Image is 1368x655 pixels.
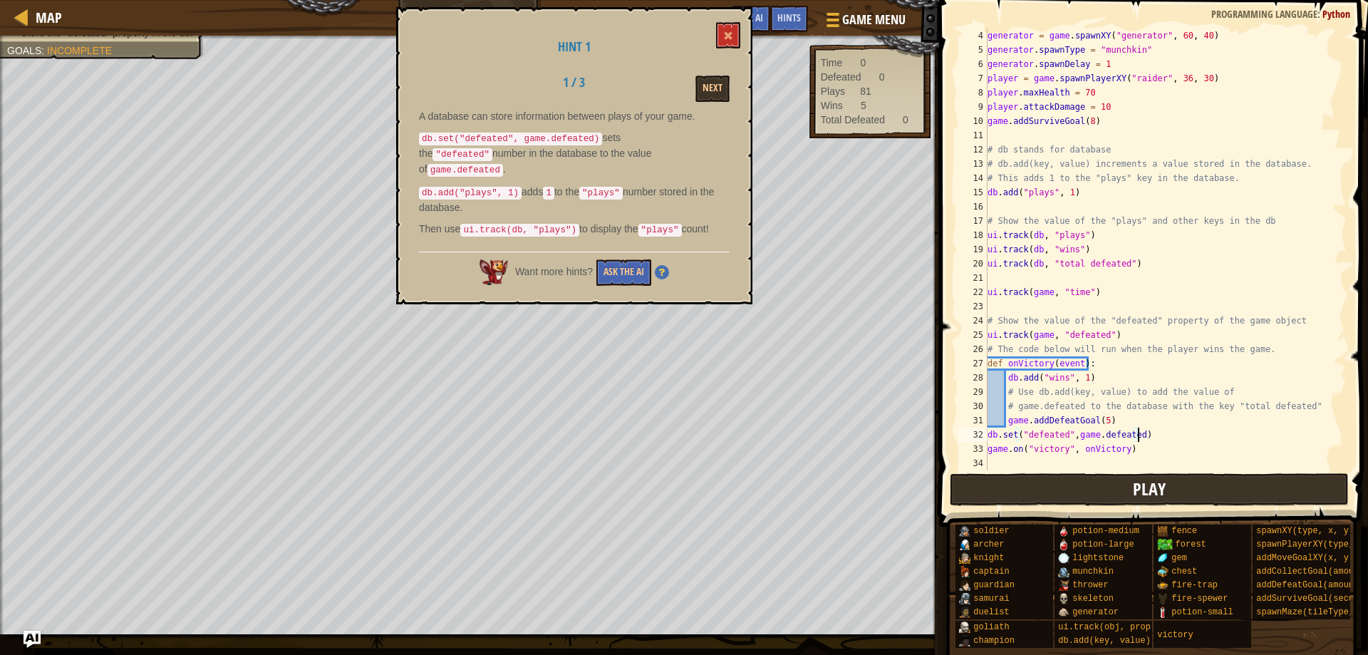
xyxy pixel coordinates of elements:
[579,187,623,200] code: "plays"
[959,171,988,185] div: 14
[959,114,988,128] div: 10
[432,148,492,161] code: "defeated"
[1157,552,1168,564] img: portrait.png
[973,553,1004,563] span: knight
[959,622,970,633] img: portrait.png
[959,228,988,242] div: 18
[1256,553,1354,563] span: addMoveGoalXY(x, y)
[959,342,988,356] div: 26
[36,8,62,27] span: Map
[419,133,602,145] code: db.set("defeated", game.defeated)
[821,113,885,127] div: Total Defeated
[959,185,988,200] div: 15
[860,84,871,98] div: 81
[959,100,988,114] div: 9
[1072,580,1108,590] span: thrower
[973,580,1015,590] span: guardian
[1256,526,1354,536] span: spawnXY(type, x, y)
[1058,539,1069,550] img: portrait.png
[959,428,988,442] div: 32
[41,45,47,56] span: :
[959,242,988,257] div: 19
[959,271,988,285] div: 21
[1058,622,1156,632] span: ui.track(obj, prop)
[28,8,62,27] a: Map
[860,56,866,70] div: 0
[821,98,843,113] div: Wins
[7,45,41,56] span: Goals
[1171,553,1187,563] span: gem
[1072,607,1119,617] span: generator
[959,299,988,314] div: 23
[959,539,970,550] img: portrait.png
[515,266,593,277] span: Want more hints?
[950,473,1349,506] button: Play
[821,56,843,70] div: Time
[959,214,988,228] div: 17
[861,98,866,113] div: 5
[1157,593,1168,604] img: portrait.png
[732,6,770,32] button: Ask AI
[1157,630,1193,640] span: victory
[821,70,861,84] div: Defeated
[973,526,1009,536] span: soldier
[821,84,845,98] div: Plays
[1058,566,1069,577] img: portrait.png
[1058,593,1069,604] img: portrait.png
[1058,607,1069,618] img: portrait.png
[903,113,908,127] div: 0
[558,38,591,56] span: Hint 1
[959,371,988,385] div: 28
[842,11,906,29] span: Game Menu
[879,70,885,84] div: 0
[973,540,1004,550] span: archer
[959,552,970,564] img: portrait.png
[959,86,988,100] div: 8
[959,635,970,646] img: portrait.png
[959,356,988,371] div: 27
[1157,566,1168,577] img: portrait.png
[973,567,1009,577] span: captain
[543,187,554,200] code: 1
[959,128,988,143] div: 11
[1072,594,1114,604] span: skeleton
[419,187,522,200] code: db.add("plays", 1)
[1157,607,1168,618] img: portrait.png
[1133,478,1166,500] span: Play
[1211,7,1317,21] span: Programming language
[959,399,988,413] div: 30
[1072,526,1139,536] span: potion-medium
[419,109,730,123] p: A database can store information between plays of your game.
[1157,579,1168,591] img: portrait.png
[460,224,579,237] code: ui.track(db, "plays")
[1256,580,1364,590] span: addDefeatGoal(amount)
[1171,580,1218,590] span: fire-trap
[419,222,730,237] p: Then use to display the count!
[973,594,1009,604] span: samurai
[1171,567,1197,577] span: chest
[959,607,970,618] img: portrait.png
[959,29,988,43] div: 4
[959,456,988,470] div: 34
[959,157,988,171] div: 13
[1072,553,1124,563] span: lightstone
[1058,552,1069,564] img: portrait.png
[1157,525,1168,537] img: portrait.png
[959,525,970,537] img: portrait.png
[959,314,988,328] div: 24
[959,566,970,577] img: portrait.png
[1058,525,1069,537] img: portrait.png
[1072,540,1134,550] span: potion-large
[655,265,669,279] img: Hint
[959,328,988,342] div: 25
[815,6,914,39] button: Game Menu
[1072,567,1114,577] span: munchkin
[47,45,112,56] span: Incomplete
[1171,607,1233,617] span: potion-small
[959,579,970,591] img: portrait.png
[959,442,988,456] div: 33
[427,164,503,177] code: game.defeated
[419,185,730,215] p: adds to the number stored in the database.
[959,143,988,157] div: 12
[1176,540,1206,550] span: forest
